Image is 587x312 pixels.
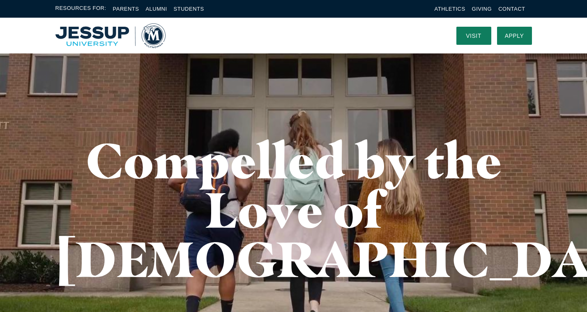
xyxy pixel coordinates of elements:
a: Athletics [435,6,465,12]
a: Visit [456,27,491,45]
a: Parents [113,6,139,12]
a: Contact [498,6,525,12]
h1: Compelled by the Love of [DEMOGRAPHIC_DATA] [55,136,532,284]
a: Home [55,23,166,48]
span: Resources For: [55,4,106,14]
a: Apply [497,27,532,45]
a: Giving [472,6,492,12]
a: Alumni [145,6,167,12]
a: Students [174,6,204,12]
img: Multnomah University Logo [55,23,166,48]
